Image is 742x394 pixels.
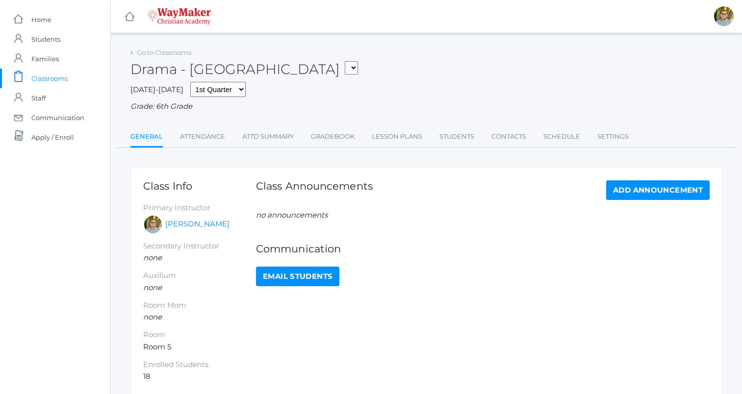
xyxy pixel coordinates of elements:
[143,301,256,310] h5: Room Mom
[31,10,51,29] span: Home
[256,243,710,254] h1: Communication
[143,271,256,280] h5: Auxilium
[148,8,211,25] img: waymaker-logo-stack-white-1602f2b1af18da31a5905e9982d058868370996dac5278e84edea6dabf9a3315.png
[714,6,734,26] div: Kylen Braileanu
[143,180,256,192] h1: Class Info
[597,127,629,147] a: Settings
[143,371,256,382] li: 18
[606,180,710,200] a: Add Announcement
[31,88,46,108] span: Staff
[31,29,60,49] span: Students
[311,127,355,147] a: Gradebook
[137,49,191,56] a: Go to Classrooms
[143,180,256,382] div: Room 5
[143,204,256,212] h5: Primary Instructor
[130,127,163,148] a: General
[130,62,358,77] h2: Drama - [GEOGRAPHIC_DATA]
[256,267,339,286] a: Email Students
[31,108,84,127] span: Communication
[242,127,294,147] a: Attd Summary
[143,215,163,234] div: Kylen Braileanu
[165,219,230,230] a: [PERSON_NAME]
[143,312,162,321] em: none
[130,101,722,112] div: Grade: 6th Grade
[372,127,422,147] a: Lesson Plans
[143,331,256,339] h5: Room
[143,242,256,250] h5: Secondary Instructor
[180,127,225,147] a: Attendance
[31,69,68,88] span: Classrooms
[31,49,59,69] span: Families
[256,210,328,220] em: no announcements
[439,127,474,147] a: Students
[31,127,74,147] span: Apply / Enroll
[143,253,162,262] em: none
[256,180,373,197] h1: Class Announcements
[130,85,183,94] span: [DATE]-[DATE]
[143,361,256,369] h5: Enrolled Students
[543,127,580,147] a: Schedule
[143,283,162,292] em: none
[491,127,526,147] a: Contacts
